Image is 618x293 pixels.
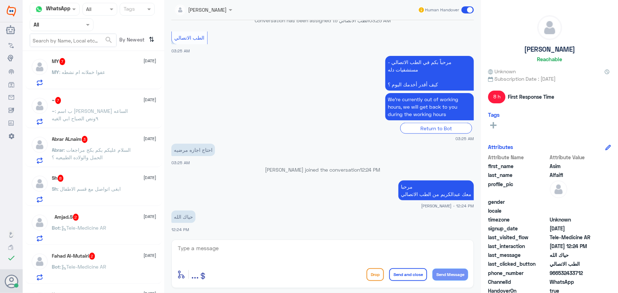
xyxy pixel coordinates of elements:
[550,162,601,170] span: Asim
[52,175,64,182] h5: Sh
[369,17,391,23] span: 03:25 AM
[550,198,601,206] span: null
[488,260,548,268] span: last_clicked_button
[31,214,49,231] img: defaultAdmin.png
[550,171,601,179] span: Alfaifi
[550,251,601,259] span: حياك الله
[5,275,18,288] button: Avatar
[60,264,107,270] span: : Tele-Medicine AR
[144,174,157,181] span: [DATE]
[400,123,472,134] div: Return to Bot
[455,136,474,142] span: 03:25 AM
[59,58,66,65] span: 7
[144,213,157,220] span: [DATE]
[488,111,500,118] h6: Tags
[171,144,215,156] p: 19/8/2025, 3:25 AM
[52,108,128,121] span: : ب اسم [PERSON_NAME] الساعه ٩ونص الصباح ابي الغيه
[389,268,427,281] button: Send and close
[52,136,88,143] h5: Abrar ALnaim
[398,180,474,200] p: 19/8/2025, 12:24 PM
[7,5,16,17] img: Widebot Logo
[191,268,199,281] span: ...
[31,97,49,115] img: defaultAdmin.png
[149,34,155,45] i: ⇅
[550,207,601,214] span: null
[73,214,79,221] span: 2
[171,227,189,232] span: 12:24 PM
[550,269,601,277] span: 966532433712
[52,214,79,221] h5: ‎ ‎ ‎Amjad.S
[175,35,205,41] span: الطب الاتصالي
[171,166,474,173] p: [PERSON_NAME] joined the conversation
[52,58,66,65] h5: MY
[7,254,16,262] i: check
[82,136,88,143] span: 3
[104,34,113,46] button: search
[421,203,474,209] span: [PERSON_NAME] - 12:24 PM
[52,264,60,270] span: Bot
[171,211,195,223] p: 19/8/2025, 12:24 PM
[58,186,121,192] span: : ابغى اتواصل مع قسم الاطفال
[31,58,49,76] img: defaultAdmin.png
[488,234,548,241] span: last_visited_flow
[550,216,601,223] span: Unknown
[550,225,601,232] span: 2025-08-19T00:19:30.223Z
[488,68,516,75] span: Unknown
[360,167,380,173] span: 12:24 PM
[488,75,611,82] span: Subscription Date : [DATE]
[55,97,61,104] span: 7
[144,97,157,103] span: [DATE]
[550,234,601,241] span: Tele-Medicine AR
[52,147,64,153] span: Abrar
[550,180,567,198] img: defaultAdmin.png
[52,253,95,260] h5: Fahad Al-Mutairi
[524,45,575,53] h5: [PERSON_NAME]
[52,69,59,75] span: MY
[191,266,199,282] button: ...
[432,269,468,281] button: Send Message
[171,17,474,24] p: Conversation has been assigned to الطب الاتصالي
[30,34,116,47] input: Search by Name, Local etc…
[550,260,601,268] span: الطب الاتصالي
[488,251,548,259] span: last_message
[488,278,548,286] span: ChannelId
[104,36,113,44] span: search
[488,144,513,150] h6: Attributes
[488,180,548,197] span: profile_pic
[52,147,131,160] span: : السلام عليكم بكم بكج مراجعات الحمل والولاده الطبيعيه ؟
[367,268,384,281] button: Drop
[488,216,548,223] span: timezone
[52,186,58,192] span: Sh
[31,175,49,193] img: defaultAdmin.png
[550,154,601,161] span: Attribute Value
[488,225,548,232] span: signup_date
[488,269,548,277] span: phone_number
[52,108,55,114] span: ~
[508,93,554,100] span: First Response Time
[488,207,548,214] span: locale
[488,154,548,161] span: Attribute Name
[123,5,135,14] div: Tags
[537,56,562,62] h6: Reachable
[488,91,505,103] span: 8 h
[550,242,601,250] span: 2025-08-19T09:24:49.142Z
[34,4,44,15] img: whatsapp.png
[144,252,157,259] span: [DATE]
[117,34,146,48] span: By Newest
[31,253,49,270] img: defaultAdmin.png
[488,198,548,206] span: gender
[538,16,562,40] img: defaultAdmin.png
[488,171,548,179] span: last_name
[488,242,548,250] span: last_interaction
[144,136,157,142] span: [DATE]
[171,160,190,165] span: 03:25 AM
[52,225,60,231] span: Bot
[488,162,548,170] span: first_name
[385,93,474,120] p: 19/8/2025, 3:25 AM
[59,69,106,75] span: : عفوا خملانه ام نشطه
[31,136,49,154] img: defaultAdmin.png
[144,58,157,64] span: [DATE]
[171,48,190,53] span: 03:25 AM
[550,278,601,286] span: 2
[60,225,107,231] span: : Tele-Medicine AR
